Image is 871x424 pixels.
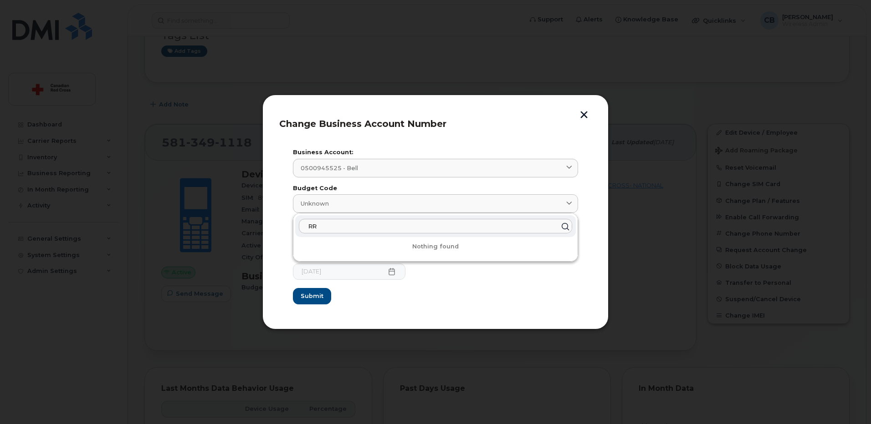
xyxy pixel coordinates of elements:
[301,199,329,208] span: Unknown
[293,150,578,156] label: Business Account:
[293,186,578,192] label: Budget Code
[293,159,578,177] a: 0500945525 - Bell
[293,288,331,304] button: Submit
[279,118,446,129] span: Change Business Account Number
[295,243,576,250] p: Nothing found
[301,164,358,172] span: 0500945525 - Bell
[301,292,323,300] span: Submit
[293,194,578,213] a: Unknown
